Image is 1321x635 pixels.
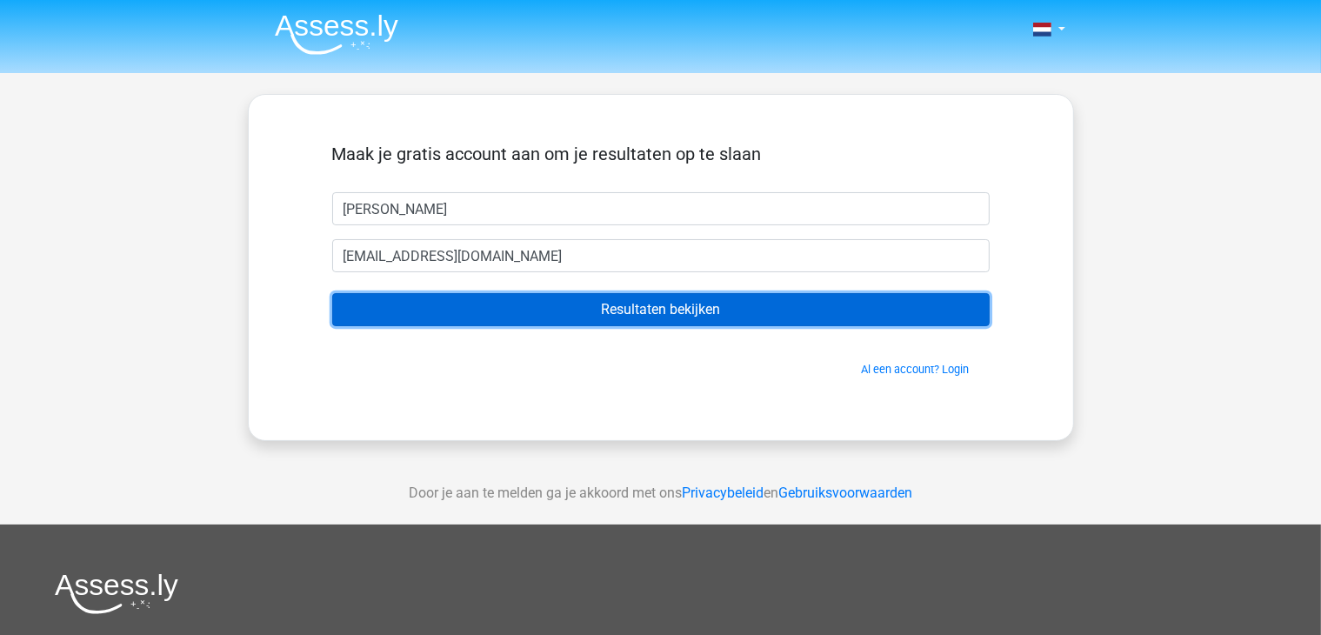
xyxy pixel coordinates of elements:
a: Gebruiksvoorwaarden [778,485,912,501]
input: Email [332,239,990,272]
a: Privacybeleid [682,485,764,501]
img: Assessly logo [55,573,178,614]
input: Voornaam [332,192,990,225]
img: Assessly [275,14,398,55]
h5: Maak je gratis account aan om je resultaten op te slaan [332,144,990,164]
a: Al een account? Login [862,363,970,376]
input: Resultaten bekijken [332,293,990,326]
